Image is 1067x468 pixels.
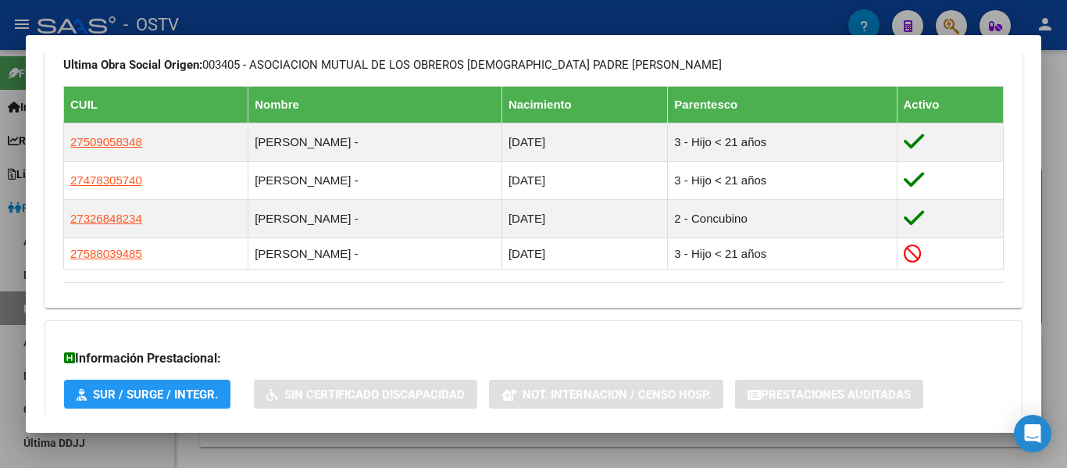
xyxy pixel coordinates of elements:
[735,380,923,409] button: Prestaciones Auditadas
[70,212,142,225] span: 27326848234
[248,123,502,162] td: [PERSON_NAME] -
[523,388,711,402] span: Not. Internacion / Censo Hosp.
[284,388,465,402] span: Sin Certificado Discapacidad
[63,58,202,72] strong: Ultima Obra Social Origen:
[1014,415,1051,452] div: Open Intercom Messenger
[489,380,723,409] button: Not. Internacion / Censo Hosp.
[93,388,218,402] span: SUR / SURGE / INTEGR.
[248,200,502,238] td: [PERSON_NAME] -
[64,349,1003,368] h3: Información Prestacional:
[70,135,142,148] span: 27509058348
[254,380,477,409] button: Sin Certificado Discapacidad
[501,162,667,200] td: [DATE]
[501,123,667,162] td: [DATE]
[64,380,230,409] button: SUR / SURGE / INTEGR.
[248,87,502,123] th: Nombre
[501,238,667,270] td: [DATE]
[668,87,897,123] th: Parentesco
[668,200,897,238] td: 2 - Concubino
[64,87,248,123] th: CUIL
[248,238,502,270] td: [PERSON_NAME] -
[70,247,142,260] span: 27588039485
[897,87,1004,123] th: Activo
[501,87,667,123] th: Nacimiento
[668,238,897,270] td: 3 - Hijo < 21 años
[70,173,142,187] span: 27478305740
[501,200,667,238] td: [DATE]
[668,123,897,162] td: 3 - Hijo < 21 años
[668,162,897,200] td: 3 - Hijo < 21 años
[761,388,911,402] span: Prestaciones Auditadas
[63,58,722,72] span: 003405 - ASOCIACION MUTUAL DE LOS OBREROS [DEMOGRAPHIC_DATA] PADRE [PERSON_NAME]
[248,162,502,200] td: [PERSON_NAME] -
